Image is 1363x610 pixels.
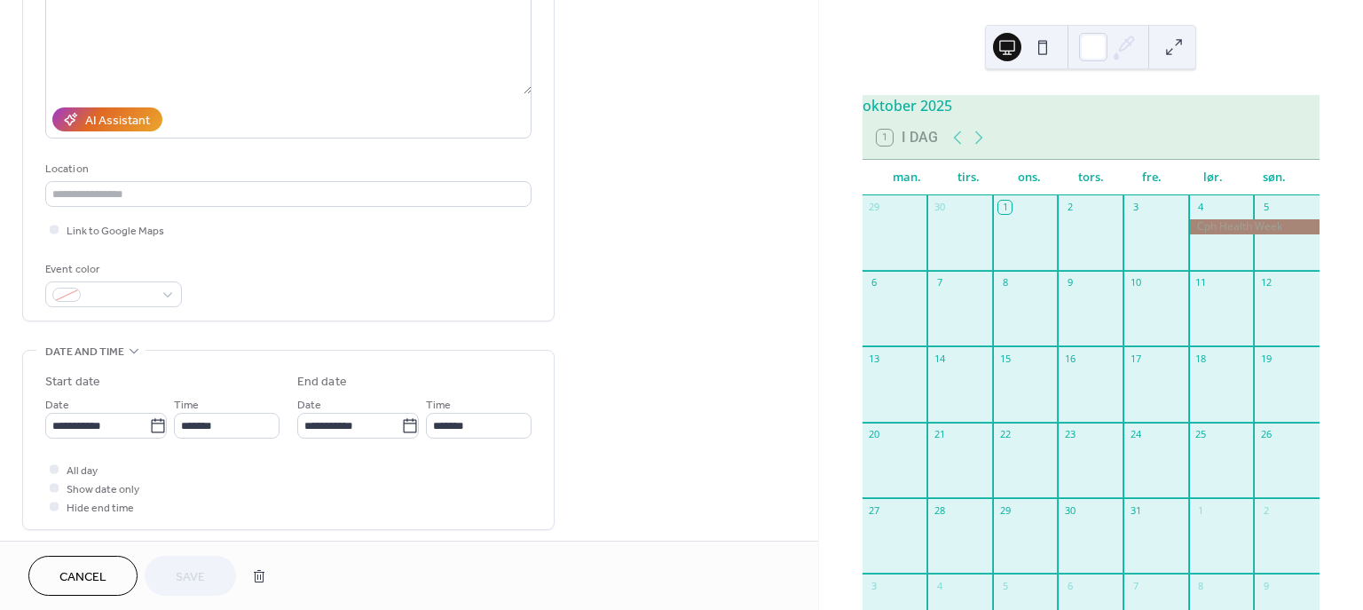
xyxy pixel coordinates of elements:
span: Cancel [59,568,106,587]
div: 19 [1259,352,1272,365]
div: 24 [1129,428,1142,441]
div: tirs. [938,160,999,195]
button: Cancel [28,556,138,596]
div: 1 [1194,503,1208,517]
div: ons. [999,160,1060,195]
div: 25 [1194,428,1208,441]
div: 9 [1259,579,1272,592]
div: 5 [998,579,1012,592]
div: 2 [1259,503,1272,517]
div: 3 [868,579,881,592]
div: lør. [1183,160,1244,195]
div: 7 [1129,579,1142,592]
div: 4 [1194,201,1208,214]
div: 13 [868,352,881,365]
div: Location [45,160,528,178]
div: 30 [933,201,946,214]
span: Show date only [67,480,139,499]
span: Time [426,396,451,415]
div: 1 [998,201,1012,214]
div: 28 [933,503,946,517]
div: 9 [1063,276,1076,289]
div: 8 [1194,579,1208,592]
div: 29 [868,201,881,214]
div: Start date [45,373,100,392]
span: Hide end time [67,499,134,518]
span: Time [174,396,199,415]
span: Date and time [45,343,124,361]
button: AI Assistant [52,107,162,131]
div: 5 [1259,201,1272,214]
div: 23 [1063,428,1076,441]
div: 30 [1063,503,1076,517]
div: 29 [998,503,1012,517]
div: 16 [1063,352,1076,365]
div: 14 [933,352,946,365]
div: 10 [1129,276,1142,289]
span: Date [45,396,69,415]
div: 18 [1194,352,1208,365]
span: All day [67,462,98,480]
span: Link to Google Maps [67,222,164,241]
div: 3 [1129,201,1142,214]
span: Date [297,396,321,415]
div: 6 [868,276,881,289]
div: 6 [1063,579,1076,592]
div: oktober 2025 [863,95,1320,116]
div: 7 [933,276,946,289]
div: 31 [1129,503,1142,517]
div: 17 [1129,352,1142,365]
div: 21 [933,428,946,441]
div: 27 [868,503,881,517]
div: fre. [1122,160,1183,195]
div: End date [297,373,347,392]
div: 20 [868,428,881,441]
div: 26 [1259,428,1272,441]
div: 2 [1063,201,1076,214]
div: 22 [998,428,1012,441]
div: Cph Health Week [1189,219,1320,234]
div: 8 [998,276,1012,289]
div: søn. [1244,160,1305,195]
div: 15 [998,352,1012,365]
div: 11 [1194,276,1208,289]
div: 12 [1259,276,1272,289]
div: Event color [45,260,178,279]
div: tors. [1060,160,1122,195]
div: man. [877,160,938,195]
div: 4 [933,579,946,592]
div: AI Assistant [85,112,150,131]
